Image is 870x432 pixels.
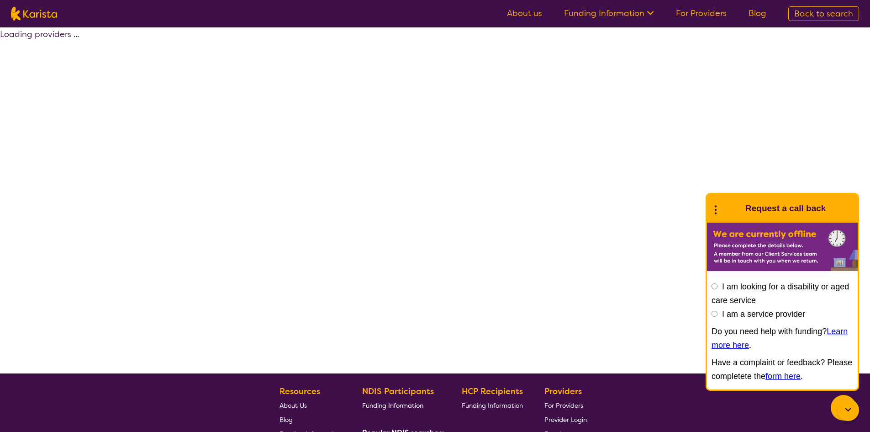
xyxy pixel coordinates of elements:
span: Blog [279,416,293,424]
img: Karista offline chat form to request call back [707,223,858,271]
a: Blog [749,8,766,19]
p: Have a complaint or feedback? Please completete the . [712,356,853,383]
a: Funding Information [462,398,523,412]
a: form here [765,372,801,381]
a: Funding Information [564,8,654,19]
span: Funding Information [362,401,423,410]
a: Funding Information [362,398,441,412]
b: HCP Recipients [462,386,523,397]
img: Karista [722,199,740,218]
p: Do you need help with funding? . [712,325,853,352]
span: Funding Information [462,401,523,410]
span: Back to search [794,8,853,19]
a: About us [507,8,542,19]
a: For Providers [544,398,587,412]
b: Providers [544,386,582,397]
a: Provider Login [544,412,587,427]
label: I am looking for a disability or aged care service [712,282,849,305]
a: About Us [279,398,341,412]
h1: Request a call back [745,202,826,215]
img: Karista logo [11,7,57,21]
b: Resources [279,386,320,397]
span: For Providers [544,401,583,410]
a: Back to search [788,6,859,21]
b: NDIS Participants [362,386,434,397]
a: For Providers [676,8,727,19]
a: Blog [279,412,341,427]
label: I am a service provider [722,309,805,319]
span: Provider Login [544,416,587,424]
button: Channel Menu [831,395,856,421]
span: About Us [279,401,307,410]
